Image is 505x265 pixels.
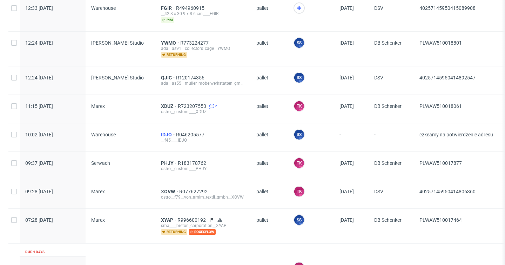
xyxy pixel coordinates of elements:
[161,132,176,137] a: IDJO
[178,160,208,166] a: R183178762
[294,73,304,83] figcaption: SS
[256,189,282,200] span: pallet
[91,217,105,223] span: Marex
[161,80,245,86] div: ada__as55__muller_mobelwerkstatten_gmbh__QJIC
[161,109,245,115] div: ostro__custom____XDUZ
[339,132,363,143] span: -
[91,103,105,109] span: Marex
[178,103,208,109] a: R723207553
[374,75,408,86] span: DSV
[161,5,176,11] a: FGIR
[294,130,304,140] figcaption: SS
[294,101,304,111] figcaption: TK
[374,5,408,23] span: DSV
[161,194,245,200] div: ostro__f79__von_arnim_textil_gmbh__XOVW
[161,11,245,17] div: __42-8-x-30-9-x-8-6-cm____FGIR
[176,132,206,137] a: R046205577
[25,40,53,46] span: 12:24 [DATE]
[339,103,354,109] span: [DATE]
[339,217,354,223] span: [DATE]
[161,40,180,46] a: YWMO
[161,217,177,223] a: XYAP
[419,189,476,194] span: 40257145950414806360
[25,160,53,166] span: 09:37 [DATE]
[161,103,178,109] a: XDUZ
[374,103,408,115] span: DB Schenker
[161,189,179,194] a: XOVW
[419,217,462,223] span: PLWAW510017464
[91,5,116,11] span: Warehouse
[339,160,354,166] span: [DATE]
[91,132,116,137] span: Warehouse
[374,189,408,200] span: DSV
[256,132,282,143] span: pallet
[25,132,53,137] span: 10:02 [DATE]
[419,132,493,137] span: czkeamy na potwierdzenie adresu
[419,75,476,80] span: 40257145950414892547
[25,5,53,11] span: 12:33 [DATE]
[339,5,354,11] span: [DATE]
[25,103,53,109] span: 11:15 [DATE]
[161,17,174,23] span: pim
[294,158,304,168] figcaption: TK
[25,189,53,194] span: 09:28 [DATE]
[91,189,105,194] span: Marex
[25,75,53,80] span: 12:24 [DATE]
[91,40,144,46] span: [PERSON_NAME] Studio
[419,40,462,46] span: PLWAW510018801
[256,75,282,86] span: pallet
[189,229,216,235] span: boxesflow
[256,103,282,115] span: pallet
[256,5,282,23] span: pallet
[25,217,53,223] span: 07:28 [DATE]
[176,5,206,11] a: R494960915
[256,160,282,172] span: pallet
[161,223,245,228] div: sma____breton_corporation__XYAP
[176,75,206,80] a: R120174356
[294,215,304,225] figcaption: SS
[256,217,282,235] span: pallet
[91,160,110,166] span: Serwach
[374,160,408,172] span: DB Schenker
[179,189,209,194] a: R077627292
[256,40,282,58] span: pallet
[161,46,245,51] div: ada__as91__collectors_cage__YWMO
[161,52,187,58] span: returning
[374,40,408,58] span: DB Schenker
[25,249,45,255] div: Due 4 days
[294,38,304,48] figcaption: SS
[339,40,354,46] span: [DATE]
[161,160,178,166] span: PHJY
[161,75,176,80] a: QJIC
[180,40,210,46] a: R773224277
[419,160,462,166] span: PLWAW510017877
[374,132,408,143] span: -
[91,75,144,80] span: [PERSON_NAME] Studio
[339,75,354,80] span: [DATE]
[419,5,476,11] span: 40257145950415089908
[339,189,354,194] span: [DATE]
[177,217,207,223] a: R996600192
[208,103,217,109] a: 2
[161,229,187,235] span: returning
[374,217,408,235] span: DB Schenker
[419,103,462,109] span: PLWAW510018061
[294,187,304,196] figcaption: TK
[161,137,245,143] div: __f45____IDJO
[161,166,245,172] div: ostro__custom____PHJY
